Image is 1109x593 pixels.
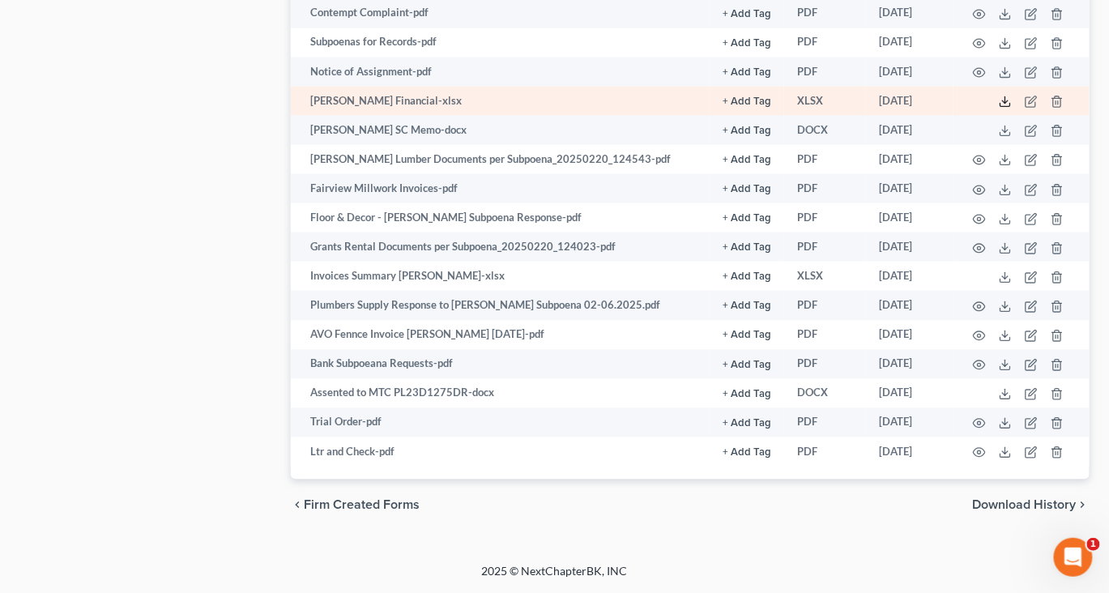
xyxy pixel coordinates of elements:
[784,87,866,116] td: XLSX
[723,360,771,371] button: + Add Tag
[784,437,866,467] td: PDF
[866,116,953,145] td: [DATE]
[723,356,771,372] a: + Add Tag
[784,233,866,262] td: PDF
[93,564,1017,593] div: 2025 © NextChapterBK, INC
[784,350,866,379] td: PDF
[723,6,771,21] a: + Add Tag
[723,97,771,108] button: + Add Tag
[723,272,771,283] button: + Add Tag
[723,152,771,168] a: + Add Tag
[784,203,866,233] td: PDF
[973,499,1077,512] span: Download History
[723,94,771,109] a: + Add Tag
[291,379,710,408] td: Assented to MTC PL23D1275DR-docx
[866,87,953,116] td: [DATE]
[723,327,771,343] a: + Add Tag
[784,116,866,145] td: DOCX
[723,331,771,341] button: + Add Tag
[784,262,866,291] td: XLSX
[784,379,866,408] td: DOCX
[784,174,866,203] td: PDF
[866,233,953,262] td: [DATE]
[723,68,771,79] button: + Add Tag
[866,174,953,203] td: [DATE]
[723,301,771,312] button: + Add Tag
[784,58,866,87] td: PDF
[723,419,771,429] button: + Add Tag
[723,181,771,197] a: + Add Tag
[291,321,710,350] td: AVO Fennce Invoice [PERSON_NAME] [DATE]-pdf
[973,499,1090,512] button: Download History chevron_right
[291,58,710,87] td: Notice of Assignment-pdf
[291,262,710,291] td: Invoices Summary [PERSON_NAME]-xlsx
[866,262,953,291] td: [DATE]
[291,499,304,512] i: chevron_left
[866,203,953,233] td: [DATE]
[723,39,771,49] button: + Add Tag
[723,243,771,254] button: + Add Tag
[723,390,771,400] button: + Add Tag
[723,35,771,50] a: + Add Tag
[1087,538,1100,551] span: 1
[866,145,953,174] td: [DATE]
[866,408,953,437] td: [DATE]
[866,28,953,58] td: [DATE]
[291,350,710,379] td: Bank Subpoeana Requests-pdf
[723,65,771,80] a: + Add Tag
[723,10,771,20] button: + Add Tag
[723,126,771,137] button: + Add Tag
[291,437,710,467] td: Ltr and Check-pdf
[291,28,710,58] td: Subpoenas for Records-pdf
[291,203,710,233] td: Floor & Decor - [PERSON_NAME] Subpoena Response-pdf
[723,298,771,314] a: + Add Tag
[866,321,953,350] td: [DATE]
[723,445,771,460] a: + Add Tag
[723,214,771,224] button: + Add Tag
[723,156,771,166] button: + Add Tag
[784,291,866,320] td: PDF
[723,415,771,430] a: + Add Tag
[291,291,710,320] td: Plumbers Supply Response to [PERSON_NAME] Subpoena 02-06.2025.pdf
[723,448,771,459] button: + Add Tag
[723,211,771,226] a: + Add Tag
[866,437,953,467] td: [DATE]
[784,408,866,437] td: PDF
[866,379,953,408] td: [DATE]
[723,240,771,255] a: + Add Tag
[723,269,771,284] a: + Add Tag
[723,123,771,139] a: + Add Tag
[784,321,866,350] td: PDF
[304,499,420,512] span: Firm Created Forms
[784,145,866,174] td: PDF
[866,58,953,87] td: [DATE]
[866,350,953,379] td: [DATE]
[291,174,710,203] td: Fairview Millwork Invoices-pdf
[291,408,710,437] td: Trial Order-pdf
[784,28,866,58] td: PDF
[1054,538,1093,577] iframe: Intercom live chat
[291,87,710,116] td: [PERSON_NAME] Financial-xlsx
[866,291,953,320] td: [DATE]
[291,116,710,145] td: [PERSON_NAME] SC Memo-docx
[291,145,710,174] td: [PERSON_NAME] Lumber Documents per Subpoena_20250220_124543-pdf
[723,185,771,195] button: + Add Tag
[291,233,710,262] td: Grants Rental Documents per Subpoena_20250220_124023-pdf
[291,499,420,512] button: chevron_left Firm Created Forms
[1077,499,1090,512] i: chevron_right
[723,386,771,401] a: + Add Tag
